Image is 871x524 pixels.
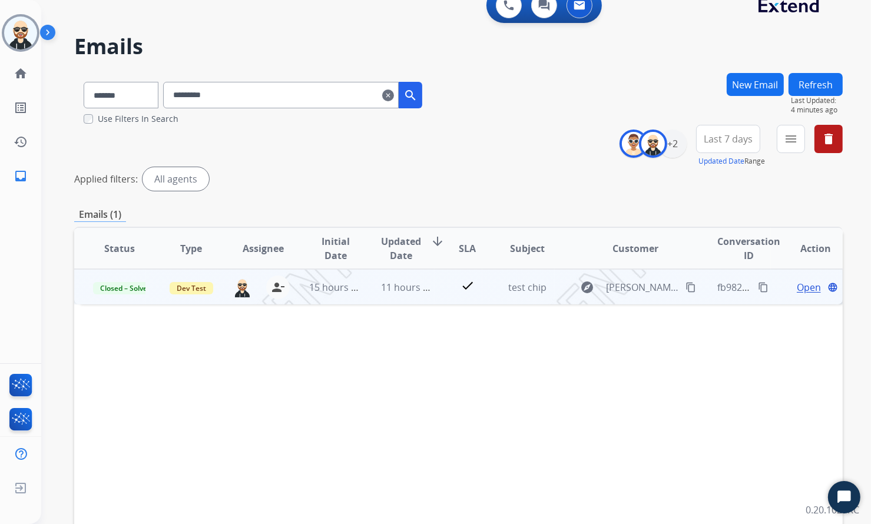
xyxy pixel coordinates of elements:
span: Dev Test [170,282,213,294]
span: [PERSON_NAME][EMAIL_ADDRESS][PERSON_NAME][DOMAIN_NAME] [607,280,680,294]
mat-icon: clear [382,88,394,102]
mat-icon: person_remove [271,280,285,294]
button: Refresh [789,73,843,96]
svg: Open Chat [836,489,853,506]
th: Action [771,228,843,269]
span: Type [181,241,203,256]
img: agent-avatar [233,277,252,297]
span: Open [797,280,821,294]
button: Updated Date [698,157,744,166]
mat-icon: language [827,282,838,293]
mat-icon: arrow_downward [430,234,445,248]
mat-icon: delete [822,132,836,146]
span: Assignee [243,241,284,256]
p: Emails (1) [74,207,126,222]
button: Start Chat [828,481,860,513]
span: Initial Date [309,234,362,263]
mat-icon: content_copy [685,282,696,293]
label: Use Filters In Search [98,113,178,125]
span: Conversation ID [717,234,780,263]
span: test chip [508,281,547,294]
div: All agents [143,167,209,191]
p: Applied filters: [74,172,138,186]
span: SLA [459,241,476,256]
span: 4 minutes ago [791,105,843,115]
mat-icon: home [14,67,28,81]
h2: Emails [74,35,843,58]
span: 15 hours ago [309,281,367,294]
mat-icon: check [461,278,475,293]
span: Subject [510,241,545,256]
button: Last 7 days [696,125,760,153]
mat-icon: content_copy [758,282,769,293]
mat-icon: list_alt [14,101,28,115]
span: 11 hours ago [381,281,439,294]
span: Closed – Solved [93,282,158,294]
mat-icon: explore [581,280,595,294]
span: Range [698,156,765,166]
mat-icon: search [403,88,418,102]
span: Status [104,241,135,256]
p: 0.20.1027RC [806,503,859,517]
span: Updated Date [381,234,421,263]
mat-icon: history [14,135,28,149]
span: Last 7 days [704,137,753,141]
img: avatar [4,16,37,49]
button: New Email [727,73,784,96]
span: Last Updated: [791,96,843,105]
span: Customer [612,241,658,256]
mat-icon: menu [784,132,798,146]
div: +2 [658,130,687,158]
mat-icon: inbox [14,169,28,183]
